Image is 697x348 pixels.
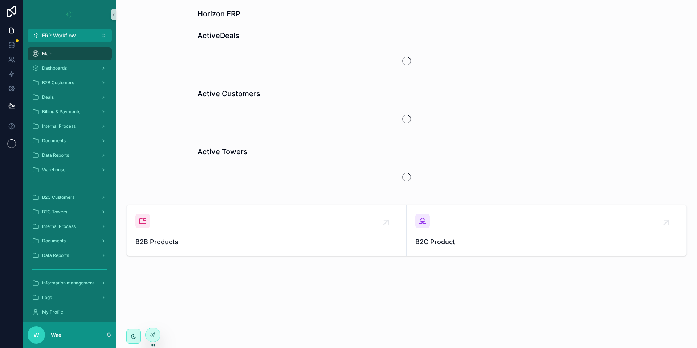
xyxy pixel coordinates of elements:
div: scrollable content [23,42,116,322]
a: Billing & Payments [28,105,112,118]
span: ERP Workflow [42,32,76,39]
span: B2B Customers [42,80,74,86]
p: Wael [51,331,62,339]
a: Deals [28,91,112,104]
span: B2C Towers [42,209,67,215]
span: Data Reports [42,152,69,158]
span: Dashboards [42,65,67,71]
span: Internal Process [42,123,76,129]
a: My Profile [28,306,112,319]
span: B2C Product [415,237,678,247]
a: B2B Customers [28,76,112,89]
a: Warehouse [28,163,112,176]
a: Data Reports [28,149,112,162]
span: Logs [42,295,52,300]
span: Data Reports [42,253,69,258]
a: Internal Process [28,220,112,233]
a: Documents [28,234,112,247]
a: Main [28,47,112,60]
span: Information management [42,280,94,286]
span: My Profile [42,309,63,315]
span: Documents [42,138,66,144]
span: Documents [42,238,66,244]
a: Internal Process [28,120,112,133]
span: Warehouse [42,167,65,173]
a: Documents [28,134,112,147]
span: Deals [42,94,54,100]
a: Information management [28,277,112,290]
a: B2C Customers [28,191,112,204]
span: W [33,331,39,339]
span: B2B Products [135,237,398,247]
button: Select Button [28,29,112,42]
a: B2C Product [407,205,686,256]
span: B2C Customers [42,195,74,200]
span: Billing & Payments [42,109,80,115]
a: Dashboards [28,62,112,75]
span: Main [42,51,52,57]
h1: Horizon ERP [197,9,240,19]
a: B2B Products [127,205,407,256]
h1: Active Customers [197,89,260,99]
a: Data Reports [28,249,112,262]
img: App logo [64,9,76,20]
span: Internal Process [42,224,76,229]
h1: Active Towers [197,147,248,157]
h1: ActiveDeals [197,30,239,41]
a: Logs [28,291,112,304]
a: B2C Towers [28,205,112,218]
